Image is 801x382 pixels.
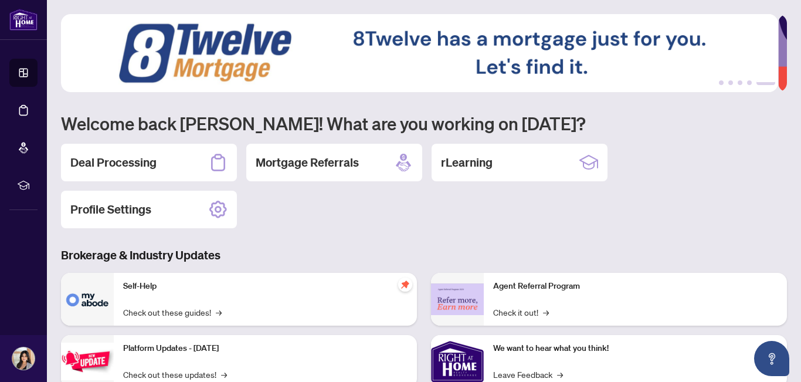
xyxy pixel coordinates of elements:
h2: Deal Processing [70,154,157,171]
h1: Welcome back [PERSON_NAME]! What are you working on [DATE]? [61,112,787,134]
a: Leave Feedback→ [493,368,563,381]
h3: Brokerage & Industry Updates [61,247,787,263]
p: Agent Referral Program [493,280,778,293]
img: Agent Referral Program [431,283,484,316]
button: Open asap [754,341,789,376]
button: 5 [756,80,775,85]
a: Check out these guides!→ [123,306,222,319]
span: → [221,368,227,381]
img: Profile Icon [12,347,35,370]
a: Check it out!→ [493,306,549,319]
img: Slide 4 [61,14,778,92]
button: 4 [747,80,752,85]
span: → [216,306,222,319]
button: 1 [719,80,724,85]
h2: rLearning [441,154,493,171]
span: → [557,368,563,381]
span: pushpin [398,278,412,292]
p: We want to hear what you think! [493,342,778,355]
a: Check out these updates!→ [123,368,227,381]
h2: Profile Settings [70,201,151,218]
button: 3 [738,80,742,85]
img: logo [9,9,38,31]
p: Platform Updates - [DATE] [123,342,408,355]
h2: Mortgage Referrals [256,154,359,171]
span: → [543,306,549,319]
img: Self-Help [61,273,114,326]
p: Self-Help [123,280,408,293]
img: Platform Updates - July 21, 2025 [61,343,114,380]
button: 2 [728,80,733,85]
